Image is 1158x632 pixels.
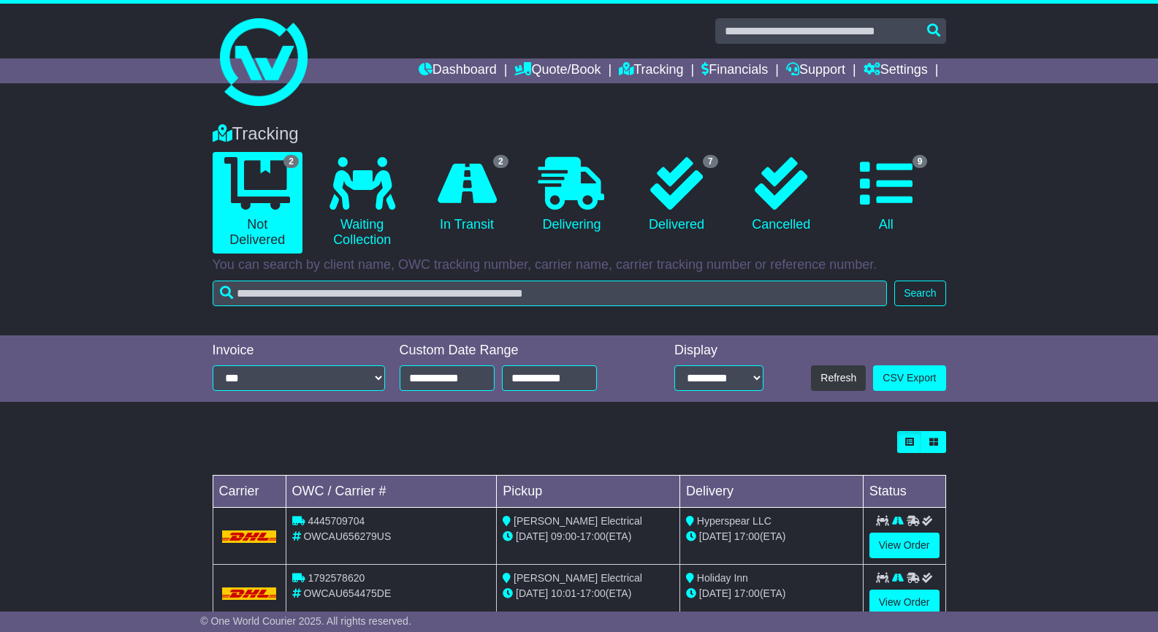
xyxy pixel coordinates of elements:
[422,152,511,238] a: 2 In Transit
[686,529,857,544] div: (ETA)
[514,515,642,527] span: [PERSON_NAME] Electrical
[516,587,548,599] span: [DATE]
[527,152,617,238] a: Delivering
[551,530,576,542] span: 09:00
[303,530,391,542] span: OWCAU656279US
[697,515,772,527] span: Hyperspear LLC
[699,587,731,599] span: [DATE]
[841,152,931,238] a: 9 All
[913,155,928,168] span: 9
[551,587,576,599] span: 10:01
[503,529,674,544] div: - (ETA)
[317,152,407,254] a: Waiting Collection
[701,58,768,83] a: Financials
[864,58,928,83] a: Settings
[699,530,731,542] span: [DATE]
[580,530,606,542] span: 17:00
[786,58,845,83] a: Support
[734,587,760,599] span: 17:00
[514,58,601,83] a: Quote/Book
[213,257,946,273] p: You can search by client name, OWC tracking number, carrier name, carrier tracking number or refe...
[619,58,683,83] a: Tracking
[222,587,277,599] img: DHL.png
[286,476,497,508] td: OWC / Carrier #
[869,533,940,558] a: View Order
[811,365,866,391] button: Refresh
[514,572,642,584] span: [PERSON_NAME] Electrical
[213,152,302,254] a: 2 Not Delivered
[213,476,286,508] td: Carrier
[200,615,411,627] span: © One World Courier 2025. All rights reserved.
[400,343,634,359] div: Custom Date Range
[873,365,945,391] a: CSV Export
[697,572,748,584] span: Holiday Inn
[497,476,680,508] td: Pickup
[679,476,863,508] td: Delivery
[493,155,508,168] span: 2
[308,515,365,527] span: 4445709704
[205,123,953,145] div: Tracking
[516,530,548,542] span: [DATE]
[869,590,940,615] a: View Order
[308,572,365,584] span: 1792578620
[703,155,718,168] span: 7
[580,587,606,599] span: 17:00
[222,530,277,542] img: DHL.png
[631,152,721,238] a: 7 Delivered
[686,586,857,601] div: (ETA)
[734,530,760,542] span: 17:00
[213,343,385,359] div: Invoice
[674,343,763,359] div: Display
[503,586,674,601] div: - (ETA)
[863,476,945,508] td: Status
[283,155,299,168] span: 2
[419,58,497,83] a: Dashboard
[736,152,826,238] a: Cancelled
[303,587,391,599] span: OWCAU654475DE
[894,281,945,306] button: Search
